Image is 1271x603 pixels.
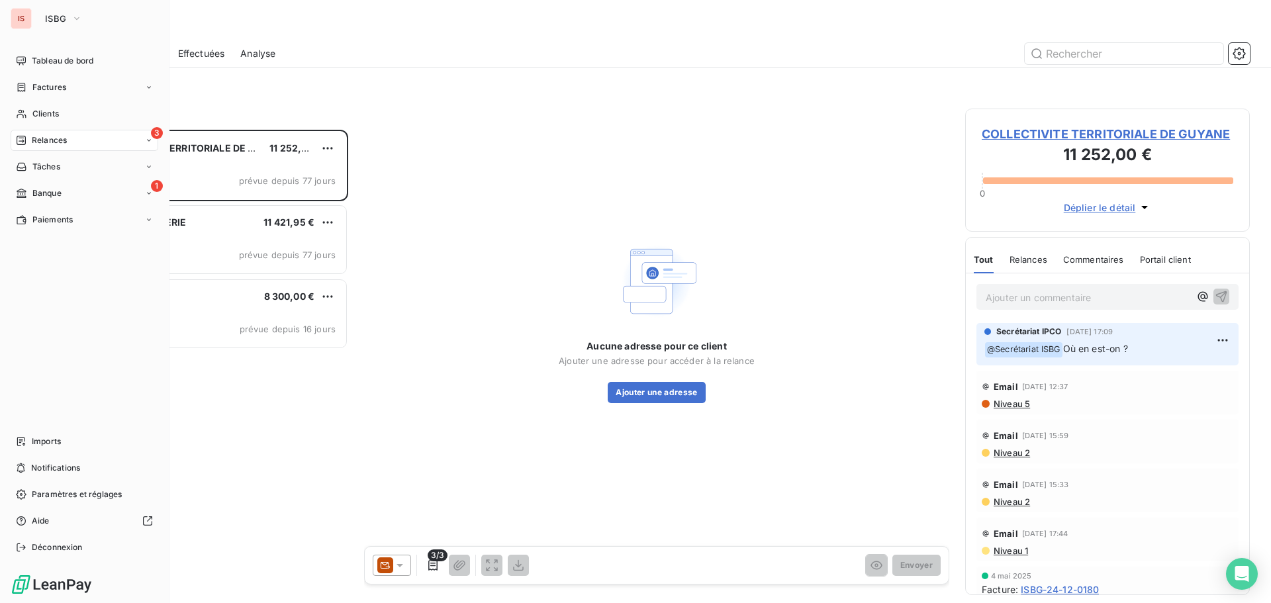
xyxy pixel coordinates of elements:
span: Relances [1010,254,1047,265]
span: Niveau 2 [992,447,1030,458]
div: Open Intercom Messenger [1226,558,1258,590]
span: Relances [32,134,67,146]
span: Aide [32,515,50,527]
span: Paramètres et réglages [32,488,122,500]
span: Où en est-on ? [1063,343,1128,354]
span: prévue depuis 16 jours [240,324,336,334]
span: prévue depuis 77 jours [239,175,336,186]
span: COLLECTIVITE TERRITORIALE DE GUYANE [93,142,288,154]
span: 1 [151,180,163,192]
button: Ajouter une adresse [608,382,705,403]
span: Ajouter une adresse pour accéder à la relance [559,355,755,366]
span: ISBG-24-12-0180 [1021,582,1099,596]
button: Déplier le détail [1060,200,1156,215]
h3: 11 252,00 € [982,143,1233,169]
span: Paiements [32,214,73,226]
span: ISBG [45,13,66,24]
span: Analyse [240,47,275,60]
span: Clients [32,108,59,120]
span: Tâches [32,161,60,173]
span: 4 mai 2025 [991,572,1032,580]
span: Déconnexion [32,541,83,553]
span: Email [994,381,1018,392]
span: [DATE] 12:37 [1022,383,1068,391]
span: COLLECTIVITE TERRITORIALE DE GUYANE [982,125,1233,143]
span: Commentaires [1063,254,1124,265]
img: Empty state [614,239,699,324]
a: Aide [11,510,158,532]
span: Email [994,528,1018,539]
span: Effectuées [178,47,225,60]
span: Email [994,430,1018,441]
span: [DATE] 17:44 [1022,530,1068,537]
span: Imports [32,436,61,447]
input: Rechercher [1025,43,1223,64]
span: Facture : [982,582,1018,596]
span: Portail client [1140,254,1191,265]
span: Secrétariat IPCO [996,326,1061,338]
span: 3 [151,127,163,139]
span: Notifications [31,462,80,474]
img: Logo LeanPay [11,574,93,595]
span: Déplier le détail [1064,201,1136,214]
div: IS [11,8,32,29]
span: Aucune adresse pour ce client [587,340,726,353]
span: Niveau 1 [992,545,1028,556]
span: Factures [32,81,66,93]
span: 11 421,95 € [263,216,314,228]
span: Banque [32,187,62,199]
span: prévue depuis 77 jours [239,250,336,260]
span: 11 252,00 € [269,142,322,154]
span: Niveau 5 [992,398,1030,409]
div: grid [64,130,348,603]
span: 0 [980,188,985,199]
span: 3/3 [428,549,447,561]
span: Tout [974,254,994,265]
span: 8 300,00 € [264,291,315,302]
span: [DATE] 17:09 [1066,328,1113,336]
span: [DATE] 15:59 [1022,432,1069,440]
span: Tableau de bord [32,55,93,67]
span: Email [994,479,1018,490]
span: @ Secrétariat ISBG [985,342,1062,357]
span: [DATE] 15:33 [1022,481,1069,488]
button: Envoyer [892,555,941,576]
span: Niveau 2 [992,496,1030,507]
